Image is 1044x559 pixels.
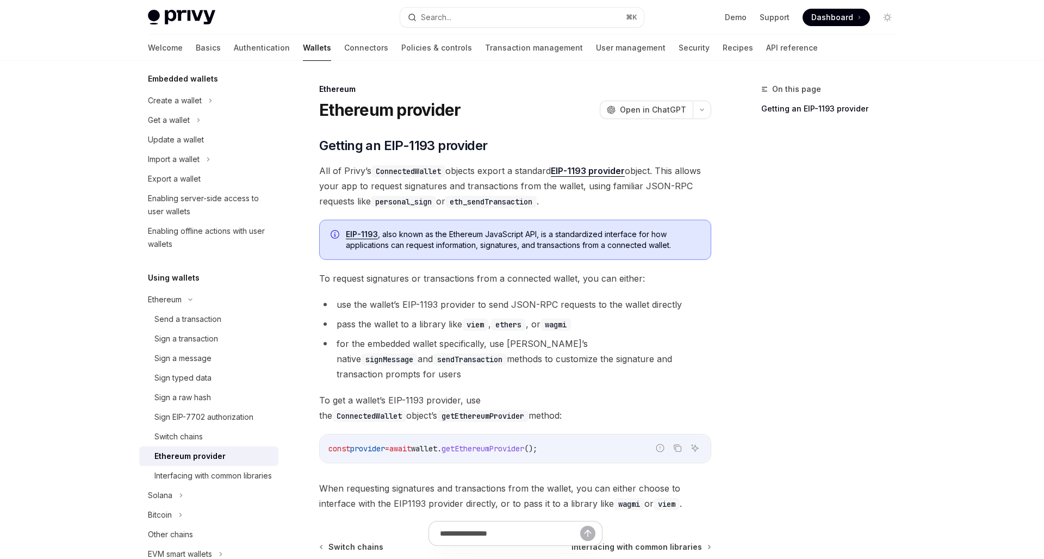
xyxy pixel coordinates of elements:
span: Open in ChatGPT [620,104,686,115]
li: for the embedded wallet specifically, use [PERSON_NAME]’s native and methods to customize the sig... [319,336,711,382]
a: Sign a message [139,349,278,368]
li: use the wallet’s EIP-1193 provider to send JSON-RPC requests to the wallet directly [319,297,711,312]
button: Toggle dark mode [879,9,896,26]
span: provider [350,444,385,454]
div: Enabling offline actions with user wallets [148,225,272,251]
code: getEthereumProvider [437,410,529,422]
span: When requesting signatures and transactions from the wallet, you can either choose to interface w... [319,481,711,511]
button: Ask AI [688,441,702,455]
span: wallet [411,444,437,454]
span: (); [524,444,537,454]
h5: Embedded wallets [148,72,218,85]
a: Authentication [234,35,290,61]
div: Export a wallet [148,172,201,185]
div: Ethereum [148,293,182,306]
a: Send a transaction [139,309,278,329]
span: All of Privy’s objects export a standard object. This allows your app to request signatures and t... [319,163,711,209]
a: Interfacing with common libraries [139,466,278,486]
a: Sign a transaction [139,329,278,349]
a: EIP-1193 [346,229,378,239]
a: Enabling offline actions with user wallets [139,221,278,254]
div: Ethereum provider [154,450,226,463]
div: Switch chains [154,430,203,443]
a: Welcome [148,35,183,61]
span: On this page [772,83,821,96]
div: Sign a transaction [154,332,218,345]
span: ⌘ K [626,13,637,22]
h1: Ethereum provider [319,100,461,120]
a: User management [596,35,666,61]
a: Dashboard [803,9,870,26]
span: Getting an EIP-1193 provider [319,137,487,154]
span: To get a wallet’s EIP-1193 provider, use the object’s method: [319,393,711,423]
button: Open in ChatGPT [600,101,693,119]
code: ConnectedWallet [332,410,406,422]
div: Create a wallet [148,94,202,107]
a: Export a wallet [139,169,278,189]
div: Get a wallet [148,114,190,127]
div: Sign typed data [154,371,212,384]
code: signMessage [361,353,418,365]
a: EIP-1193 provider [551,165,625,177]
img: light logo [148,10,215,25]
div: Ethereum [319,84,711,95]
a: Update a wallet [139,130,278,150]
div: Other chains [148,528,193,541]
svg: Info [331,230,341,241]
a: Sign EIP-7702 authorization [139,407,278,427]
div: Interfacing with common libraries [154,469,272,482]
a: Ethereum provider [139,446,278,466]
a: Sign a raw hash [139,388,278,407]
span: = [385,444,389,454]
button: Send message [580,526,595,541]
button: Search...⌘K [400,8,644,27]
code: ConnectedWallet [371,165,445,177]
div: Sign a raw hash [154,391,211,404]
button: Report incorrect code [653,441,667,455]
span: . [437,444,442,454]
code: wagmi [540,319,571,331]
code: eth_sendTransaction [445,196,537,208]
a: Other chains [139,525,278,544]
button: Copy the contents from the code block [670,441,685,455]
div: Sign EIP-7702 authorization [154,411,253,424]
code: sendTransaction [433,353,507,365]
h5: Using wallets [148,271,200,284]
div: Sign a message [154,352,212,365]
a: Switch chains [139,427,278,446]
a: Demo [725,12,747,23]
a: Enabling server-side access to user wallets [139,189,278,221]
a: Connectors [344,35,388,61]
a: Basics [196,35,221,61]
div: Send a transaction [154,313,221,326]
div: Update a wallet [148,133,204,146]
a: Support [760,12,790,23]
span: const [328,444,350,454]
a: Recipes [723,35,753,61]
div: Solana [148,489,172,502]
div: Enabling server-side access to user wallets [148,192,272,218]
span: await [389,444,411,454]
a: Policies & controls [401,35,472,61]
code: wagmi [614,498,644,510]
div: Search... [421,11,451,24]
a: API reference [766,35,818,61]
a: Security [679,35,710,61]
code: viem [654,498,680,510]
code: personal_sign [371,196,436,208]
code: ethers [491,319,526,331]
span: Dashboard [811,12,853,23]
span: To request signatures or transactions from a connected wallet, you can either: [319,271,711,286]
div: Import a wallet [148,153,200,166]
span: , also known as the Ethereum JavaScript API, is a standardized interface for how applications can... [346,229,700,251]
span: getEthereumProvider [442,444,524,454]
a: Wallets [303,35,331,61]
div: Bitcoin [148,508,172,521]
a: Sign typed data [139,368,278,388]
a: Transaction management [485,35,583,61]
a: Getting an EIP-1193 provider [761,100,905,117]
li: pass the wallet to a library like , , or [319,316,711,332]
code: viem [462,319,488,331]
